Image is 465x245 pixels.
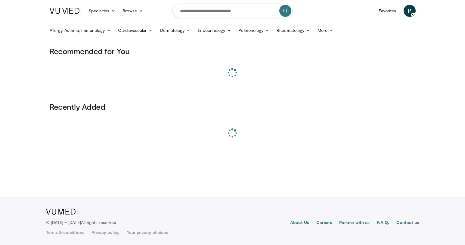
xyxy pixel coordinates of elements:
a: Dermatology [157,24,194,36]
input: Search topics, interventions [172,4,293,18]
a: Contact us [396,219,419,227]
a: Terms & conditions [46,229,84,235]
a: More [314,24,337,36]
h3: Recommended for You [50,46,416,56]
img: VuMedi Logo [50,8,82,14]
a: Your privacy choices [127,229,168,235]
a: Endocrinology [194,24,235,36]
a: Favorites [375,5,400,17]
a: F.A.Q. [377,219,389,227]
a: Partner with us [339,219,370,227]
a: Cardiovascular [114,24,156,36]
a: Specialties [85,5,119,17]
h3: Recently Added [50,102,416,112]
p: © [DATE] – [DATE] [46,219,116,225]
a: Rheumatology [273,24,314,36]
a: Browse [119,5,147,17]
a: P [404,5,416,17]
a: Pulmonology [235,24,273,36]
a: Careers [316,219,332,227]
a: About Us [290,219,309,227]
span: All rights reserved [81,220,116,225]
a: Privacy policy [91,229,119,235]
a: Allergy, Asthma, Immunology [46,24,115,36]
img: VuMedi Logo [46,209,78,215]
